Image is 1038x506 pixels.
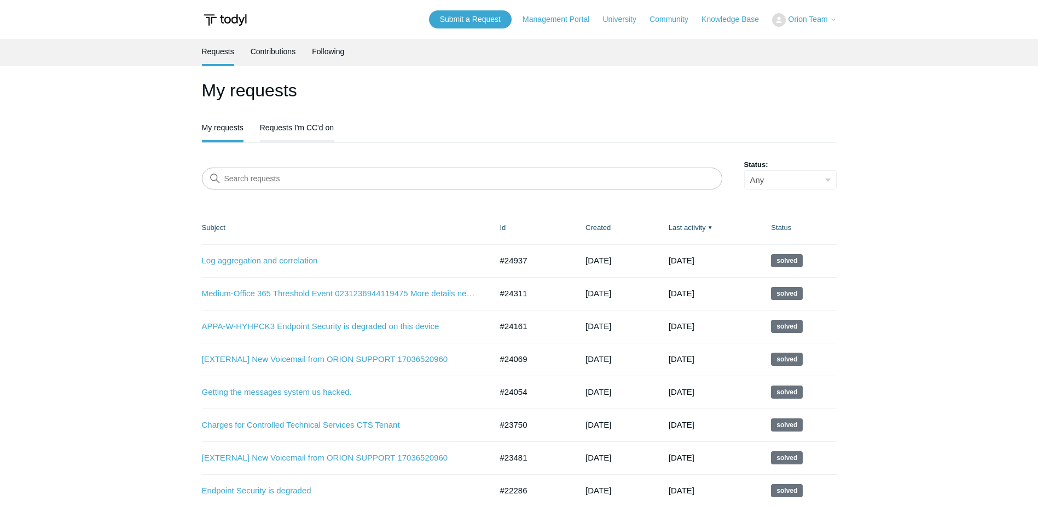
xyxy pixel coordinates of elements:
[585,223,611,232] a: Created
[744,159,837,170] label: Status:
[771,484,803,497] span: This request has been solved
[669,256,694,265] time: 06/16/2025, 11:02
[489,277,575,310] td: #24311
[202,287,475,300] a: Medium-Office 365 Threshold Event 0231236944119475 More details needed
[669,387,694,396] time: 04/24/2025, 13:02
[202,452,475,464] a: [EXTERNAL] New Voicemail from ORION SUPPORT 17036520960
[202,10,248,30] img: Todyl Support Center Help Center home page
[202,353,475,366] a: [EXTERNAL] New Voicemail from ORION SUPPORT 17036520960
[202,485,475,497] a: Endpoint Security is degraded
[669,453,694,462] time: 04/06/2025, 18:02
[585,453,611,462] time: 03/10/2025, 08:10
[771,386,803,399] span: This request has been solved
[771,254,803,267] span: This request has been solved
[585,289,611,298] time: 04/17/2025, 12:16
[771,287,803,300] span: This request has been solved
[312,39,344,64] a: Following
[202,320,475,333] a: APPA-W-HYHPCK3 Endpoint Security is degraded on this device
[202,255,475,267] a: Log aggregation and correlation
[585,321,611,331] time: 04/09/2025, 16:18
[489,376,575,409] td: #24054
[489,441,575,474] td: #23481
[771,353,803,366] span: This request has been solved
[585,256,611,265] time: 05/16/2025, 15:23
[771,451,803,464] span: This request has been solved
[260,115,334,138] a: Requests I'm CC'd on
[701,14,770,25] a: Knowledge Base
[669,289,694,298] time: 05/14/2025, 19:02
[760,211,836,244] th: Status
[202,115,243,140] a: My requests
[202,168,722,189] input: Search requests
[669,420,694,429] time: 04/09/2025, 20:00
[489,310,575,343] td: #24161
[602,14,647,25] a: University
[585,420,611,429] time: 03/20/2025, 18:56
[202,39,234,64] a: Requests
[650,14,699,25] a: Community
[585,486,611,495] time: 01/09/2025, 11:27
[669,486,694,495] time: 02/12/2025, 11:02
[669,223,706,232] a: Last activity▼
[429,10,512,28] a: Submit a Request
[202,77,837,104] h1: My requests
[772,13,836,27] button: Orion Team
[489,409,575,441] td: #23750
[489,211,575,244] th: Id
[788,15,828,24] span: Orion Team
[669,321,694,331] time: 05/07/2025, 12:02
[708,223,713,232] span: ▼
[585,354,611,364] time: 04/07/2025, 08:26
[202,386,475,399] a: Getting the messages system us hacked.
[669,354,694,364] time: 04/29/2025, 17:02
[585,387,611,396] time: 04/04/2025, 11:40
[771,418,803,432] span: This request has been solved
[489,343,575,376] td: #24069
[489,244,575,277] td: #24937
[251,39,296,64] a: Contributions
[771,320,803,333] span: This request has been solved
[202,211,489,244] th: Subject
[523,14,600,25] a: Management Portal
[202,419,475,432] a: Charges for Controlled Technical Services CTS Tenant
